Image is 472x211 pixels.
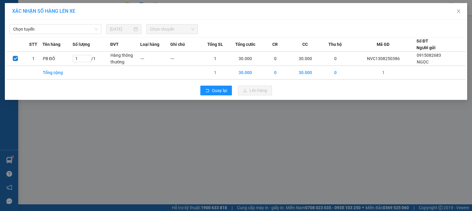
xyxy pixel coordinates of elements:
[110,41,119,48] span: ĐVT
[44,5,127,12] strong: CÔNG TY TNHH VĨNH QUANG
[66,21,105,25] strong: Hotline : 0889 23 23 23
[200,52,230,66] td: 1
[377,41,389,48] span: Mã GD
[417,60,429,64] span: NGỌC
[73,41,90,48] span: Số lượng
[290,66,320,80] td: 30.000
[235,41,255,48] span: Tổng cước
[4,6,29,31] img: logo
[200,86,232,95] button: rollbackQuay lại
[73,52,110,66] td: / 1
[12,8,75,14] span: XÁC NHẬN SỐ HÀNG LÊN XE
[350,66,416,80] td: 1
[110,52,140,66] td: Hàng thông thường
[205,88,209,93] span: rollback
[29,41,37,48] span: STT
[260,66,290,80] td: 0
[110,26,133,32] input: 13/08/2025
[58,26,113,32] strong: : [DOMAIN_NAME]
[13,25,98,34] span: Chọn tuyến
[456,9,461,14] span: close
[200,66,230,80] td: 1
[450,3,467,20] button: Close
[24,52,42,66] td: 1
[417,53,441,58] span: 0915082683
[416,38,436,51] div: Số ĐT Người gửi
[320,52,350,66] td: 0
[42,41,60,48] span: Tên hàng
[170,52,200,66] td: ---
[230,66,260,80] td: 30.000
[350,52,416,66] td: NVC1308250386
[170,41,185,48] span: Ghi chú
[7,35,80,48] span: VP gửi:
[58,27,73,32] span: Website
[238,86,272,95] button: uploadLên hàng
[212,87,227,94] span: Quay lại
[290,52,320,66] td: 30.000
[42,66,73,80] td: Tổng cộng
[328,41,342,48] span: Thu hộ
[302,41,308,48] span: CC
[140,41,159,48] span: Loại hàng
[61,13,110,19] strong: PHIẾU GỬI HÀNG
[272,41,278,48] span: CR
[140,52,170,66] td: ---
[207,41,223,48] span: Tổng SL
[260,52,290,66] td: 0
[7,35,80,48] span: [STREET_ADDRESS][PERSON_NAME]
[150,25,194,34] span: Chọn chuyến
[320,66,350,80] td: 0
[230,52,260,66] td: 30.000
[42,52,73,66] td: PB ĐỎ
